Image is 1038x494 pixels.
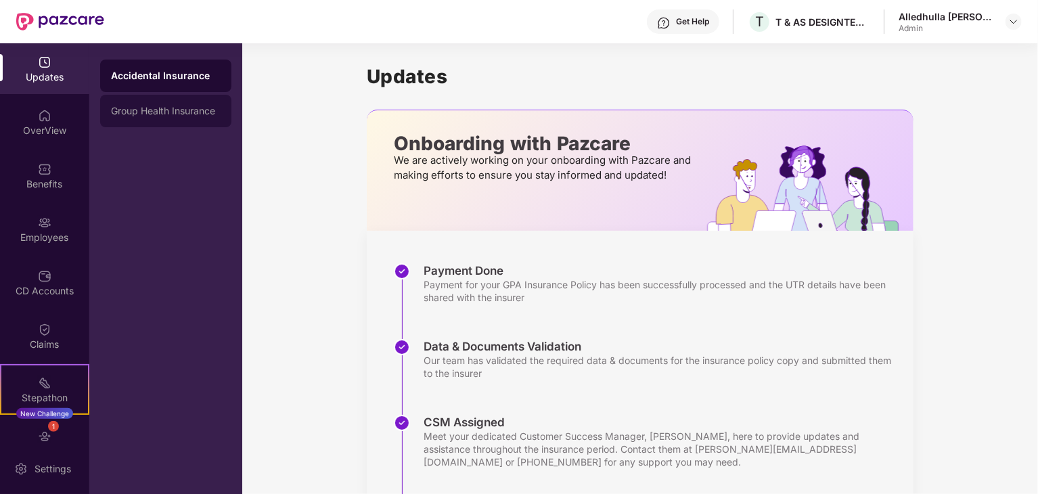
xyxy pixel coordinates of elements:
[367,65,913,88] h1: Updates
[755,14,764,30] span: T
[38,269,51,283] img: svg+xml;base64,PHN2ZyBpZD0iQ0RfQWNjb3VudHMiIGRhdGEtbmFtZT0iQ0QgQWNjb3VudHMiIHhtbG5zPSJodHRwOi8vd3...
[424,263,900,278] div: Payment Done
[899,10,993,23] div: Alledhulla [PERSON_NAME]
[38,323,51,336] img: svg+xml;base64,PHN2ZyBpZD0iQ2xhaW0iIHhtbG5zPSJodHRwOi8vd3d3LnczLm9yZy8yMDAwL3N2ZyIgd2lkdGg9IjIwIi...
[16,408,73,419] div: New Challenge
[16,13,104,30] img: New Pazcare Logo
[394,263,410,279] img: svg+xml;base64,PHN2ZyBpZD0iU3RlcC1Eb25lLTMyeDMyIiB4bWxucz0iaHR0cDovL3d3dy53My5vcmcvMjAwMC9zdmciIH...
[38,216,51,229] img: svg+xml;base64,PHN2ZyBpZD0iRW1wbG95ZWVzIiB4bWxucz0iaHR0cDovL3d3dy53My5vcmcvMjAwMC9zdmciIHdpZHRoPS...
[394,415,410,431] img: svg+xml;base64,PHN2ZyBpZD0iU3RlcC1Eb25lLTMyeDMyIiB4bWxucz0iaHR0cDovL3d3dy53My5vcmcvMjAwMC9zdmciIH...
[424,278,900,304] div: Payment for your GPA Insurance Policy has been successfully processed and the UTR details have be...
[38,109,51,122] img: svg+xml;base64,PHN2ZyBpZD0iSG9tZSIgeG1sbnM9Imh0dHA6Ly93d3cudzMub3JnLzIwMDAvc3ZnIiB3aWR0aD0iMjAiIG...
[707,145,913,231] img: hrOnboarding
[38,55,51,69] img: svg+xml;base64,PHN2ZyBpZD0iVXBkYXRlZCIgeG1sbnM9Imh0dHA6Ly93d3cudzMub3JnLzIwMDAvc3ZnIiB3aWR0aD0iMj...
[38,376,51,390] img: svg+xml;base64,PHN2ZyB4bWxucz0iaHR0cDovL3d3dy53My5vcmcvMjAwMC9zdmciIHdpZHRoPSIyMSIgaGVpZ2h0PSIyMC...
[424,339,900,354] div: Data & Documents Validation
[394,137,695,150] p: Onboarding with Pazcare
[899,23,993,34] div: Admin
[775,16,870,28] div: T & AS DESIGNTECH SERVICES PRIVATE LIMITED
[38,162,51,176] img: svg+xml;base64,PHN2ZyBpZD0iQmVuZWZpdHMiIHhtbG5zPSJodHRwOi8vd3d3LnczLm9yZy8yMDAwL3N2ZyIgd2lkdGg9Ij...
[30,462,75,476] div: Settings
[1008,16,1019,27] img: svg+xml;base64,PHN2ZyBpZD0iRHJvcGRvd24tMzJ4MzIiIHhtbG5zPSJodHRwOi8vd3d3LnczLm9yZy8yMDAwL3N2ZyIgd2...
[111,69,221,83] div: Accidental Insurance
[676,16,709,27] div: Get Help
[111,106,221,116] div: Group Health Insurance
[38,430,51,443] img: svg+xml;base64,PHN2ZyBpZD0iRW5kb3JzZW1lbnRzIiB4bWxucz0iaHR0cDovL3d3dy53My5vcmcvMjAwMC9zdmciIHdpZH...
[424,354,900,380] div: Our team has validated the required data & documents for the insurance policy copy and submitted ...
[14,462,28,476] img: svg+xml;base64,PHN2ZyBpZD0iU2V0dGluZy0yMHgyMCIgeG1sbnM9Imh0dHA6Ly93d3cudzMub3JnLzIwMDAvc3ZnIiB3aW...
[657,16,671,30] img: svg+xml;base64,PHN2ZyBpZD0iSGVscC0zMngzMiIgeG1sbnM9Imh0dHA6Ly93d3cudzMub3JnLzIwMDAvc3ZnIiB3aWR0aD...
[1,391,88,405] div: Stepathon
[424,430,900,468] div: Meet your dedicated Customer Success Manager, [PERSON_NAME], here to provide updates and assistan...
[394,339,410,355] img: svg+xml;base64,PHN2ZyBpZD0iU3RlcC1Eb25lLTMyeDMyIiB4bWxucz0iaHR0cDovL3d3dy53My5vcmcvMjAwMC9zdmciIH...
[424,415,900,430] div: CSM Assigned
[394,153,695,183] p: We are actively working on your onboarding with Pazcare and making efforts to ensure you stay inf...
[48,421,59,432] div: 1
